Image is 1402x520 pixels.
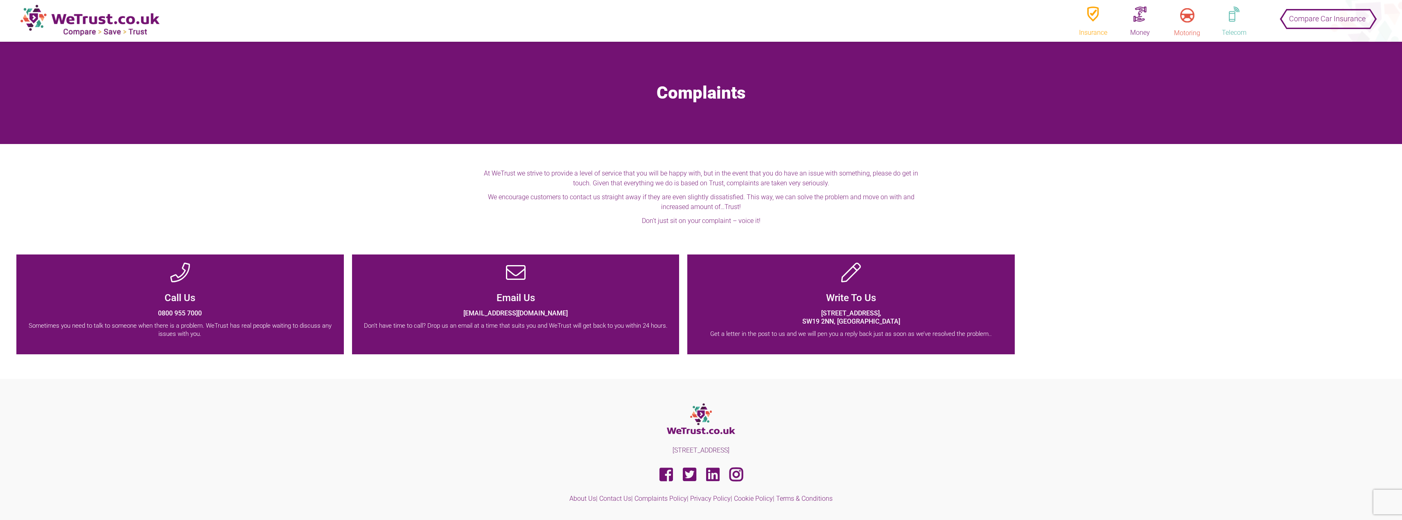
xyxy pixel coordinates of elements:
[480,192,922,212] p: We encourage customers to contact us straight away if they are even slightly dissatisfied. This w...
[1167,29,1208,38] div: Motoring
[1180,8,1194,23] img: motoring.png
[599,495,633,502] span: |
[16,254,344,354] a: Call Us 0800 955 7000 Sometimes you need to talk to someone when there is a problem. WeTrust has ...
[667,403,735,434] img: footer-logo.png
[734,495,774,502] span: |
[695,330,1007,338] p: Get a letter in the post to us and we will pen you a reply back just as soon as we’ve resolved th...
[634,495,689,502] span: |
[690,495,731,502] a: Privacy Policy
[569,495,596,502] a: About Us
[1087,7,1098,22] img: insurence.png
[352,254,680,354] a: Email Us [EMAIL_ADDRESS][DOMAIN_NAME] Don’t have time to call? Drop us an email at a time that su...
[1283,7,1371,23] button: Compare Car Insurance
[1133,7,1147,22] img: money.png
[360,290,671,305] h5: Email Us
[690,495,732,502] span: |
[360,309,671,317] span: [EMAIL_ADDRESS][DOMAIN_NAME]
[1214,28,1255,38] div: Telecom
[25,322,336,338] p: Sometimes you need to talk to someone when there is a problem. WeTrust has real people waiting to...
[569,495,598,502] span: |
[734,495,773,502] a: Cookie Policy
[634,495,687,502] a: Complaints Policy
[695,309,1007,326] span: [STREET_ADDRESS], SW19 2NN, [GEOGRAPHIC_DATA]
[480,216,922,226] p: Don’t just sit on your complaint – voice it!
[360,322,671,330] p: Don’t have time to call? Drop us an email at a time that suits you and WeTrust will get back to y...
[776,495,833,502] a: Terms & Conditions
[20,5,160,36] img: new-logo.png
[599,495,631,502] a: Contact Us
[25,309,336,317] span: 0800 955 7000
[1120,28,1160,38] div: Money
[1229,7,1239,22] img: telephone.png
[1289,9,1366,29] span: Compare Car Insurance
[25,290,336,305] h5: Call Us
[480,169,922,188] p: At WeTrust we strive to provide a level of service that you will be happy with, but in the event ...
[1072,28,1113,38] div: Insurance
[480,446,922,455] p: [STREET_ADDRESS]
[6,83,1396,103] h1: Complaints
[695,290,1007,305] h5: Write To Us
